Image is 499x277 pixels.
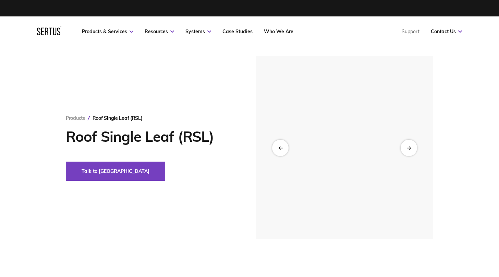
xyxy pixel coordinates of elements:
[431,28,462,35] a: Contact Us
[145,28,174,35] a: Resources
[402,28,419,35] a: Support
[66,128,235,145] h1: Roof Single Leaf (RSL)
[82,28,133,35] a: Products & Services
[222,28,253,35] a: Case Studies
[66,115,85,121] a: Products
[66,162,165,181] button: Talk to [GEOGRAPHIC_DATA]
[185,28,211,35] a: Systems
[264,28,293,35] a: Who We Are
